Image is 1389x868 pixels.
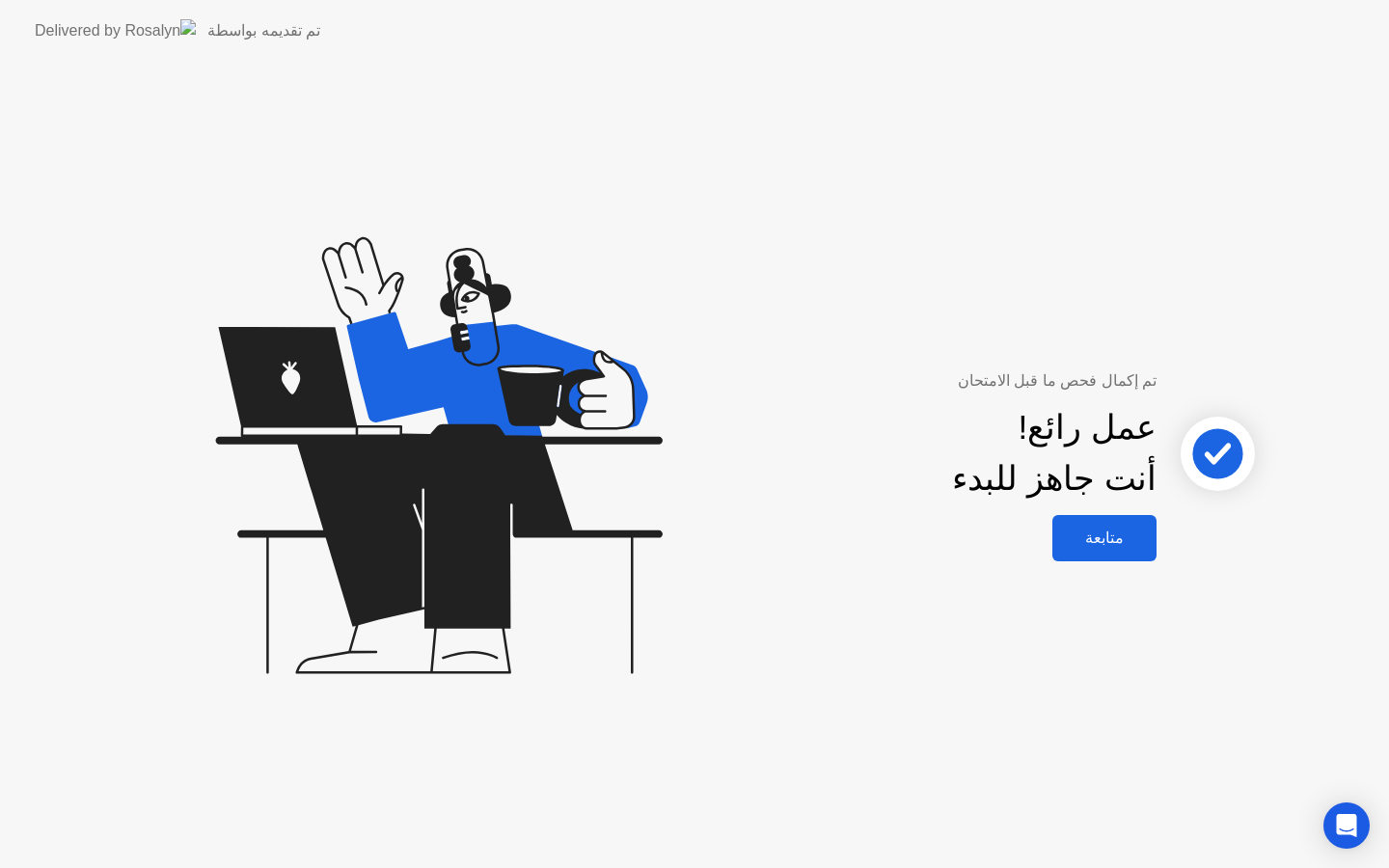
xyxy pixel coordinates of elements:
[1052,515,1157,561] button: متابعة
[1323,802,1370,849] div: Open Intercom Messenger
[758,369,1157,393] div: تم إكمال فحص ما قبل الامتحان
[952,402,1157,504] div: عمل رائع! أنت جاهز للبدء
[207,19,320,42] div: تم تقديمه بواسطة
[1058,529,1151,547] div: متابعة
[35,19,196,41] img: Delivered by Rosalyn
